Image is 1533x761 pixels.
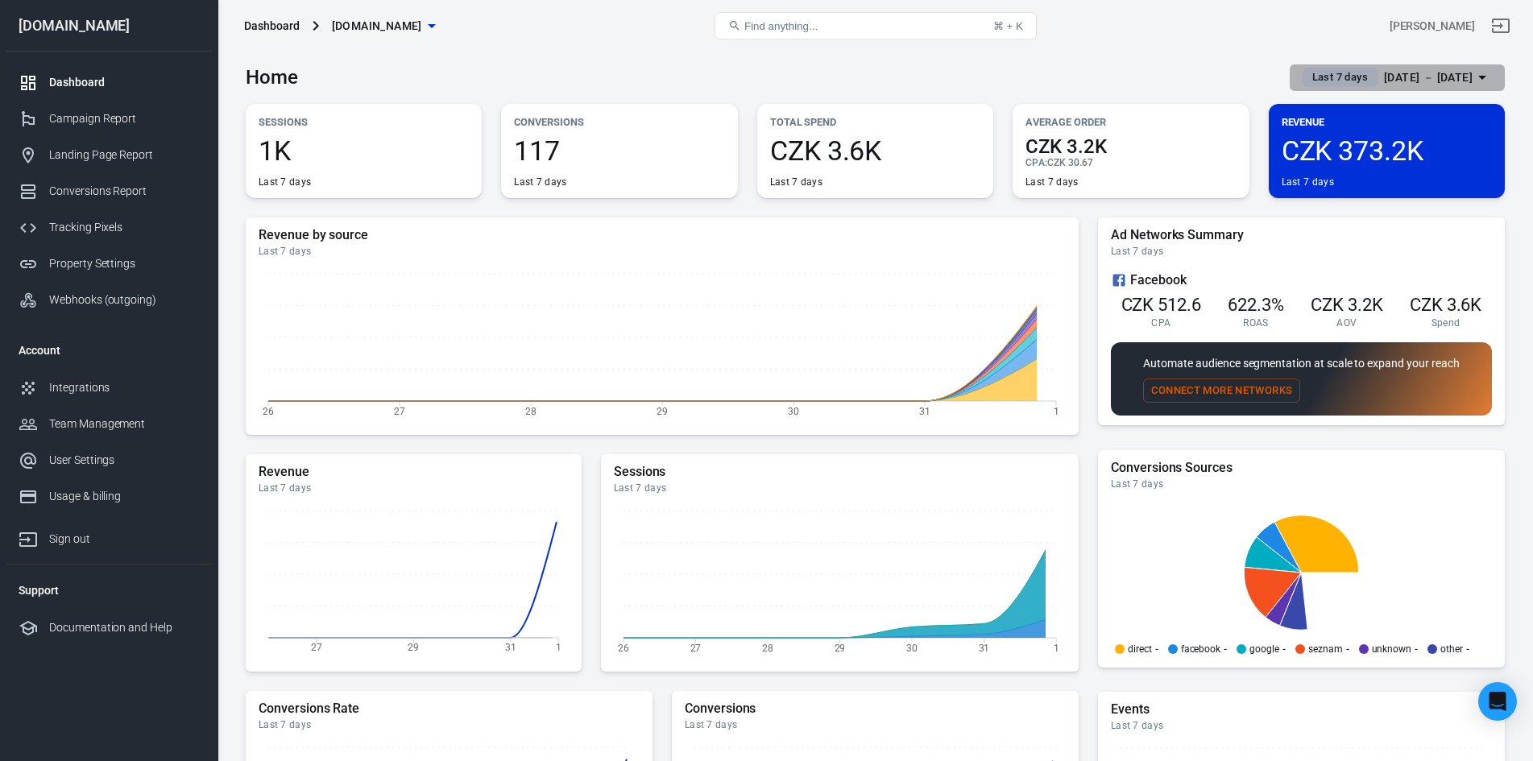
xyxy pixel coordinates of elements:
p: unknown [1372,644,1412,654]
div: Webhooks (outgoing) [49,292,199,308]
span: - [1282,644,1286,654]
li: Support [6,571,212,610]
div: Last 7 days [259,176,311,188]
div: Dashboard [244,18,300,34]
tspan: 26 [263,405,274,416]
tspan: 27 [690,642,701,653]
div: Property Settings [49,255,199,272]
tspan: 31 [505,642,516,653]
p: Average Order [1025,114,1236,130]
tspan: 30 [788,405,799,416]
a: Campaign Report [6,101,212,137]
button: Find anything...⌘ + K [715,12,1037,39]
p: Revenue [1282,114,1492,130]
span: CPA : [1025,157,1047,168]
div: Last 7 days [770,176,822,188]
tspan: 26 [618,642,629,653]
div: Campaign Report [49,110,199,127]
a: Webhooks (outgoing) [6,282,212,318]
span: ROAS [1243,316,1268,329]
div: Integrations [49,379,199,396]
h5: Events [1111,701,1492,718]
div: Last 7 days [259,482,569,494]
a: Conversions Report [6,173,212,209]
button: Connect More Networks [1143,378,1300,403]
span: CZK 3.6K [1410,295,1482,315]
span: Find anything... [744,20,818,32]
div: Usage & billing [49,488,199,505]
span: CZK 30.67 [1047,157,1093,168]
span: CZK 3.6K [770,137,980,164]
div: User Settings [49,452,199,469]
p: seznam [1308,644,1343,654]
div: [DATE] － [DATE] [1384,68,1473,88]
tspan: 27 [394,405,405,416]
div: ⌘ + K [993,20,1023,32]
svg: Facebook Ads [1111,271,1127,290]
a: Dashboard [6,64,212,101]
div: Last 7 days [259,245,1066,258]
a: Usage & billing [6,478,212,515]
a: Tracking Pixels [6,209,212,246]
a: Landing Page Report [6,137,212,173]
span: CZK 512.6 [1121,295,1202,315]
div: Last 7 days [1282,176,1334,188]
span: AOV [1336,316,1357,329]
a: User Settings [6,442,212,478]
h5: Ad Networks Summary [1111,227,1492,243]
a: Sign out [6,515,212,557]
tspan: 31 [978,642,989,653]
li: Account [6,331,212,370]
span: CZK 373.2K [1282,137,1492,164]
div: Tracking Pixels [49,219,199,236]
tspan: 1 [1053,642,1059,653]
p: Sessions [259,114,469,130]
tspan: 27 [311,642,322,653]
div: Last 7 days [685,718,1066,731]
h5: Sessions [614,464,1066,480]
div: Landing Page Report [49,147,199,163]
span: - [1466,644,1469,654]
span: 117 [514,137,724,164]
a: Property Settings [6,246,212,282]
a: Sign out [1481,6,1520,45]
div: Account id: fI9s2vwg [1390,18,1475,35]
span: Last 7 days [1306,69,1374,85]
div: Documentation and Help [49,619,199,636]
h5: Conversions Rate [259,701,640,717]
h5: Revenue by source [259,227,1066,243]
div: Conversions Report [49,183,199,200]
p: direct [1128,644,1152,654]
span: CPA [1151,316,1170,329]
div: Last 7 days [514,176,566,188]
tspan: 1 [1054,405,1059,416]
h5: Conversions [685,701,1066,717]
button: Last 7 days[DATE] － [DATE] [1290,64,1505,91]
span: 622.3% [1228,295,1284,315]
div: Team Management [49,416,199,432]
h5: Revenue [259,464,569,480]
p: google [1249,644,1279,654]
span: - [1224,644,1227,654]
a: Team Management [6,406,212,442]
span: Spend [1431,316,1460,329]
span: - [1155,644,1158,654]
tspan: 30 [906,642,918,653]
div: Last 7 days [259,718,640,731]
div: Last 7 days [614,482,1066,494]
div: Last 7 days [1111,719,1492,732]
tspan: 29 [834,642,845,653]
p: other [1440,644,1463,654]
div: Facebook [1111,271,1492,290]
tspan: 28 [762,642,773,653]
div: Last 7 days [1111,478,1492,490]
p: Automate audience segmentation at scale to expand your reach [1143,355,1459,372]
div: Dashboard [49,74,199,91]
span: 1K [259,137,469,164]
tspan: 31 [919,405,930,416]
span: - [1346,644,1349,654]
div: Last 7 days [1025,176,1078,188]
tspan: 29 [408,642,419,653]
button: [DOMAIN_NAME] [325,11,441,41]
p: Conversions [514,114,724,130]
